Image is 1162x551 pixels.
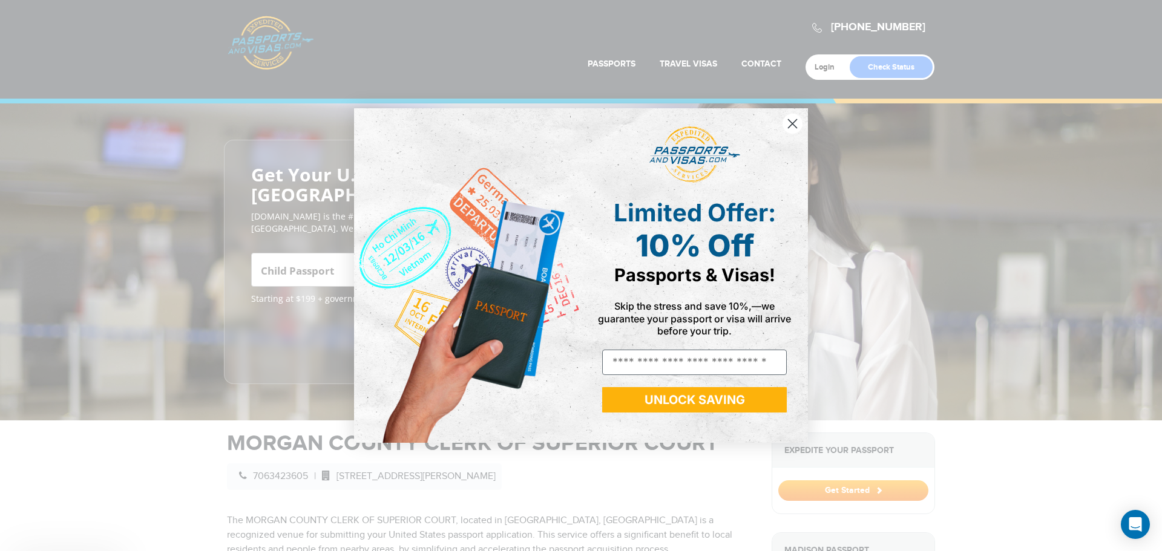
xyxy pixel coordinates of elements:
[1121,510,1150,539] div: Open Intercom Messenger
[614,198,776,227] span: Limited Offer:
[782,113,803,134] button: Close dialog
[598,300,791,336] span: Skip the stress and save 10%,—we guarantee your passport or visa will arrive before your trip.
[649,126,740,183] img: passports and visas
[602,387,787,412] button: UNLOCK SAVING
[354,108,581,443] img: de9cda0d-0715-46ca-9a25-073762a91ba7.png
[614,264,775,285] span: Passports & Visas!
[635,227,754,264] span: 10% Off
